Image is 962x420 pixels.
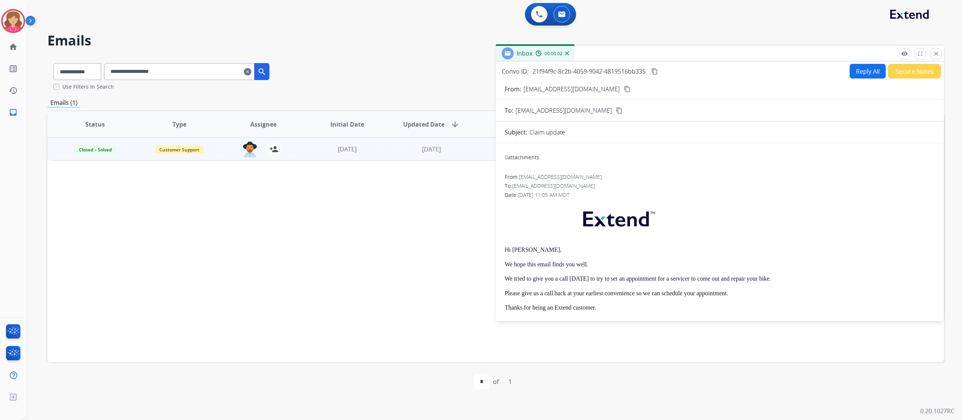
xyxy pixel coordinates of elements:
[250,120,277,129] span: Assignee
[9,64,18,73] mat-icon: list_alt
[505,128,527,137] p: Subject:
[505,182,935,190] div: To:
[47,98,80,107] p: Emails (1)
[574,202,663,232] img: extend.png
[493,377,499,386] div: of
[933,50,939,57] mat-icon: close
[422,145,441,153] span: [DATE]
[517,49,532,57] span: Inbox
[505,85,521,94] p: From:
[62,83,114,91] label: Use Filters In Search
[901,50,908,57] mat-icon: remove_red_eye
[9,42,18,51] mat-icon: home
[519,173,602,180] span: [EMAIL_ADDRESS][DOMAIN_NAME]
[451,120,460,129] mat-icon: arrow_downward
[616,107,623,114] mat-icon: content_copy
[257,67,266,76] mat-icon: search
[330,120,364,129] span: Initial Date
[505,290,935,297] p: Please give us a call back at your earliest convenience so we can schedule your appointment.
[3,11,24,32] img: avatar
[505,304,935,311] p: Thanks for being an Extend customer.
[74,146,116,154] span: Closed – Solved
[518,191,569,198] span: [DATE] 11:05 AM MDT
[269,145,278,154] mat-icon: person_add
[505,106,513,115] p: To:
[338,145,357,153] span: [DATE]
[850,64,886,79] button: Reply All
[545,51,563,57] span: 00:00:02
[172,120,186,129] span: Type
[9,108,18,117] mat-icon: inbox
[651,68,658,75] mat-icon: content_copy
[516,106,612,115] span: [EMAIL_ADDRESS][DOMAIN_NAME]
[47,33,944,48] h2: Emails
[532,67,646,76] span: 21f94f9c-8c2b-4059-9042-4819516bb335
[624,86,631,92] mat-icon: content_copy
[505,191,935,199] div: Date:
[505,173,935,181] div: From:
[242,142,257,157] img: agent-avatar
[502,374,518,389] div: 1
[155,146,204,154] span: Customer Support
[502,67,529,76] p: Convo ID:
[505,246,935,253] p: Hi [PERSON_NAME],
[920,406,954,415] p: 0.20.1027RC
[917,50,924,57] mat-icon: fullscreen
[505,154,539,161] div: attachments
[505,154,508,161] span: 0
[512,182,595,189] span: [EMAIL_ADDRESS][DOMAIN_NAME]
[244,67,251,76] mat-icon: clear
[505,275,935,282] p: We tried to give you a call [DATE] to try to set an appointment for a servicer to come out and re...
[403,120,445,129] span: Updated Date
[523,85,620,94] p: [EMAIL_ADDRESS][DOMAIN_NAME]
[505,261,935,268] p: We hope this email finds you well.
[529,128,565,137] p: Claim update
[888,64,941,79] button: Secure Notes
[9,86,18,95] mat-icon: history
[85,120,105,129] span: Status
